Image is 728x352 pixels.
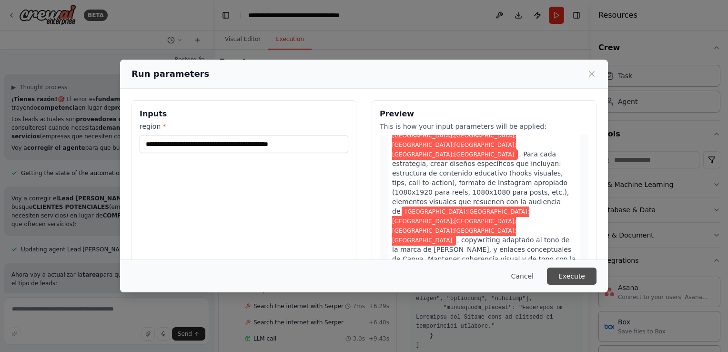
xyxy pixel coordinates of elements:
button: Cancel [504,268,541,285]
h3: Preview [380,108,588,120]
span: Variable: region [392,121,555,160]
h2: Run parameters [131,67,209,81]
p: This is how your input parameters will be applied: [380,122,588,131]
button: Execute [547,268,597,285]
span: , copywriting adaptado al tono de la marca de [PERSON_NAME], y enlaces conceptuales de Canva. Man... [392,236,576,282]
span: Variable: region [392,207,529,246]
h3: Inputs [140,108,348,120]
label: region [140,122,348,131]
span: . Para cada estrategia, crear diseños específicos que incluyan: estructura de contenido educativo... [392,150,569,215]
